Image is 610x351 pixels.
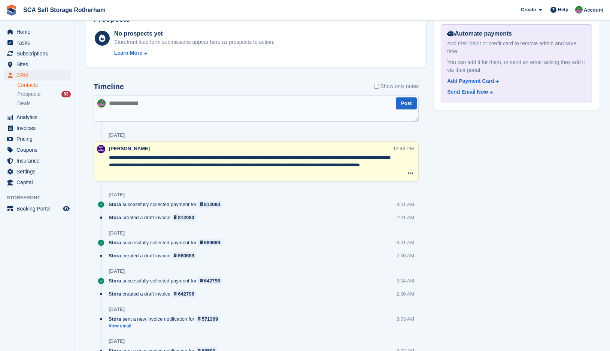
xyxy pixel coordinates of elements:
[204,277,220,284] div: 642796
[7,194,75,202] span: Storefront
[397,290,415,297] div: 2:00 AM
[109,323,224,329] a: View email
[198,201,222,208] a: 812080
[4,203,71,214] a: menu
[202,315,218,323] div: 571369
[447,88,488,96] div: Send Email Now
[16,134,61,144] span: Pricing
[109,315,121,323] span: Stora
[109,201,226,208] div: successfully collected payment for
[17,90,71,98] a: Prospects 53
[16,155,61,166] span: Insurance
[4,27,71,37] a: menu
[196,315,220,323] a: 571369
[4,134,71,144] a: menu
[393,145,414,152] div: 12:46 PM
[397,239,415,246] div: 3:01 AM
[198,277,222,284] a: 642796
[109,239,121,246] span: Stora
[6,4,17,16] img: stora-icon-8386f47178a22dfd0bd8f6a31ec36ba5ce8667c1dd55bd0f319d3a0aa187defe.svg
[109,338,125,344] div: [DATE]
[4,155,71,166] a: menu
[374,82,419,90] label: Show only notes
[97,99,106,108] img: Sarah Race
[204,239,220,246] div: 680689
[447,77,494,85] div: Add Payment Card
[447,77,583,85] a: Add Payment Card
[4,70,71,81] a: menu
[172,214,196,221] a: 812080
[20,4,109,16] a: SCA Self Storage Rotherham
[397,315,415,323] div: 3:03 AM
[109,277,226,284] div: successfully collected payment for
[447,29,586,38] div: Automate payments
[558,6,568,13] span: Help
[172,290,196,297] a: 642796
[447,58,586,74] div: You can add it for them, or send an email asking they add it via their portal.
[114,49,274,57] a: Learn More
[447,40,586,55] div: Add their debit or credit card to remove admin and save time.
[4,48,71,59] a: menu
[396,97,417,110] button: Post
[109,239,226,246] div: successfully collected payment for
[16,112,61,122] span: Analytics
[4,123,71,133] a: menu
[198,239,222,246] a: 680689
[4,59,71,70] a: menu
[109,268,125,274] div: [DATE]
[109,146,150,151] span: [PERSON_NAME]
[17,100,71,108] a: Deals
[109,214,200,221] div: created a draft invoice
[397,201,415,208] div: 3:01 AM
[109,192,125,198] div: [DATE]
[16,59,61,70] span: Sites
[109,306,125,312] div: [DATE]
[109,201,121,208] span: Stora
[114,49,142,57] div: Learn More
[178,290,194,297] div: 642796
[16,203,61,214] span: Booking Portal
[16,177,61,188] span: Capital
[397,252,415,259] div: 2:00 AM
[17,100,31,107] span: Deals
[109,230,125,236] div: [DATE]
[4,177,71,188] a: menu
[109,252,200,259] div: created a draft invoice
[17,91,40,98] span: Prospects
[374,82,379,90] input: Show only notes
[16,123,61,133] span: Invoices
[16,27,61,37] span: Home
[109,290,121,297] span: Stora
[114,29,274,38] div: No prospects yet
[109,315,224,323] div: sent a new invoice notification for
[94,82,124,91] h2: Timeline
[109,277,121,284] span: Stora
[16,145,61,155] span: Coupons
[109,290,200,297] div: created a draft invoice
[109,252,121,259] span: Stora
[4,37,71,48] a: menu
[61,91,71,97] div: 53
[4,145,71,155] a: menu
[16,48,61,59] span: Subscriptions
[397,214,415,221] div: 2:01 AM
[109,132,125,138] div: [DATE]
[16,166,61,177] span: Settings
[62,204,71,213] a: Preview store
[397,277,415,284] div: 3:04 AM
[16,37,61,48] span: Tasks
[204,201,220,208] div: 812080
[97,145,105,153] img: Kelly Neesham
[17,82,71,89] a: Contacts
[4,112,71,122] a: menu
[16,70,61,81] span: CRM
[114,38,274,46] div: Storefront lead form submissions appear here as prospects to action.
[172,252,196,259] a: 680689
[178,252,194,259] div: 680689
[109,214,121,221] span: Stora
[575,6,583,13] img: Sarah Race
[4,166,71,177] a: menu
[521,6,536,13] span: Create
[178,214,194,221] div: 812080
[584,6,603,14] span: Account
